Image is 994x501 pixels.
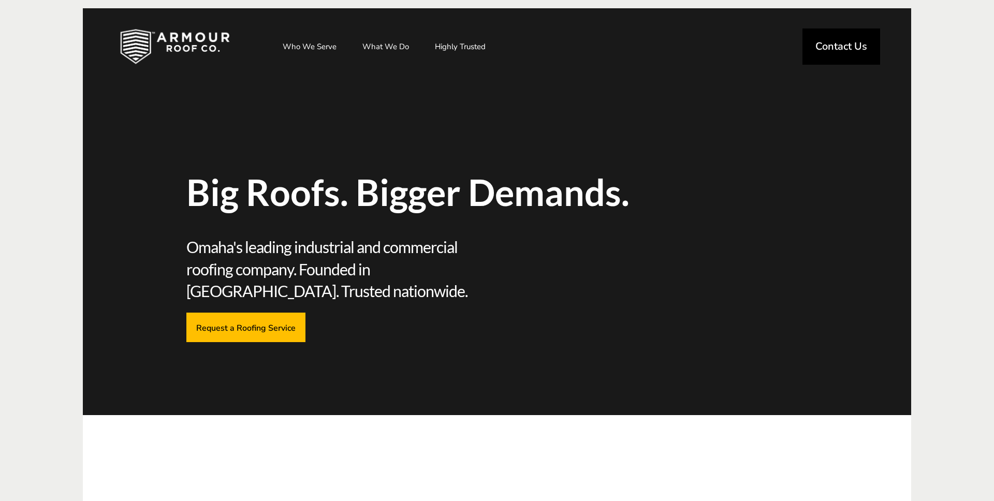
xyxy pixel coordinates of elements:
[815,41,867,52] span: Contact Us
[186,313,305,342] a: Request a Roofing Service
[352,34,419,60] a: What We Do
[186,236,493,302] span: Omaha's leading industrial and commercial roofing company. Founded in [GEOGRAPHIC_DATA]. Trusted ...
[272,34,347,60] a: Who We Serve
[196,322,296,332] span: Request a Roofing Service
[802,28,880,65] a: Contact Us
[425,34,496,60] a: Highly Trusted
[186,174,647,210] span: Big Roofs. Bigger Demands.
[104,21,246,72] img: Industrial and Commercial Roofing Company | Armour Roof Co.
